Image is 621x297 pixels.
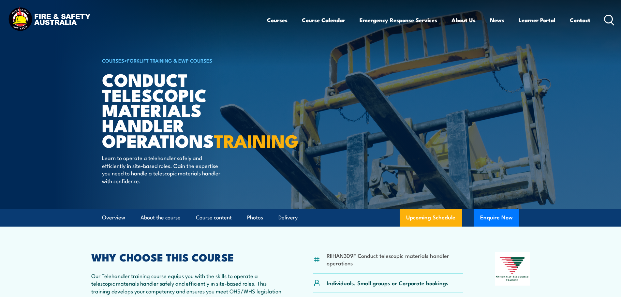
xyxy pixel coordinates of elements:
[490,11,504,29] a: News
[102,209,125,226] a: Overview
[91,252,282,261] h2: WHY CHOOSE THIS COURSE
[102,72,263,148] h1: Conduct Telescopic Materials Handler Operations
[474,209,519,227] button: Enquire Now
[196,209,232,226] a: Course content
[570,11,590,29] a: Contact
[400,209,462,227] a: Upcoming Schedule
[214,126,299,154] strong: TRAINING
[140,209,181,226] a: About the course
[519,11,555,29] a: Learner Portal
[360,11,437,29] a: Emergency Response Services
[102,56,263,64] h6: >
[127,57,212,64] a: Forklift Training & EWP Courses
[102,57,124,64] a: COURSES
[102,154,221,185] p: Learn to operate a telehandler safely and efficiently in site-based roles. Gain the expertise you...
[267,11,288,29] a: Courses
[327,279,449,287] p: Individuals, Small groups or Corporate bookings
[278,209,298,226] a: Delivery
[451,11,476,29] a: About Us
[302,11,345,29] a: Course Calendar
[247,209,263,226] a: Photos
[327,252,463,267] li: RIIHAN309F Conduct telescopic materials handler operations
[495,252,530,286] img: Nationally Recognised Training logo.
